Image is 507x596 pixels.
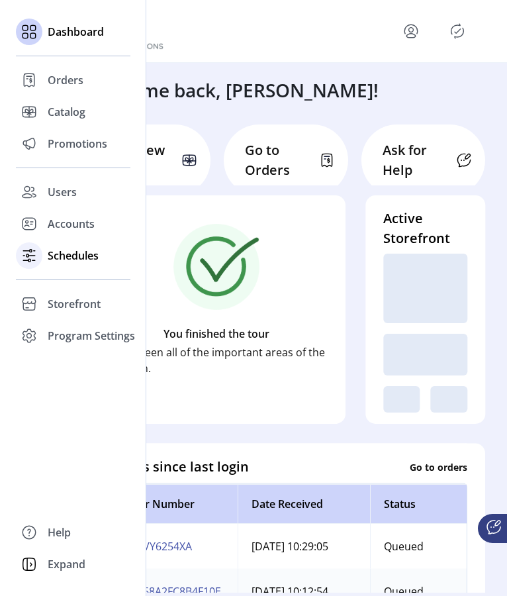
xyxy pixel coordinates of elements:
[48,184,77,200] span: Users
[400,21,422,42] button: menu
[370,484,502,524] th: Status
[383,209,467,248] h4: Active Storefront
[370,524,502,569] td: Queued
[48,328,135,344] span: Program Settings
[383,140,448,180] p: Ask for Help
[238,524,370,569] td: [DATE] 10:29:05
[105,344,328,376] p: You’ve seen all of the important areas of the platform.
[105,484,238,524] th: Order Number
[447,21,468,42] button: Publisher Panel
[48,72,83,88] span: Orders
[410,460,467,473] p: Go to orders
[87,76,379,104] h3: Welcome back, [PERSON_NAME]!
[163,326,269,342] p: You finished the tour
[105,524,238,569] td: 10MJVY6254XA
[48,556,85,572] span: Expand
[238,484,370,524] th: Date Received
[48,104,85,120] span: Catalog
[105,457,249,477] h4: Orders since last login
[48,524,71,540] span: Help
[48,296,101,312] span: Storefront
[48,24,104,40] span: Dashboard
[48,248,99,264] span: Schedules
[48,136,107,152] span: Promotions
[245,140,310,180] p: Go to Orders
[48,216,95,232] span: Accounts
